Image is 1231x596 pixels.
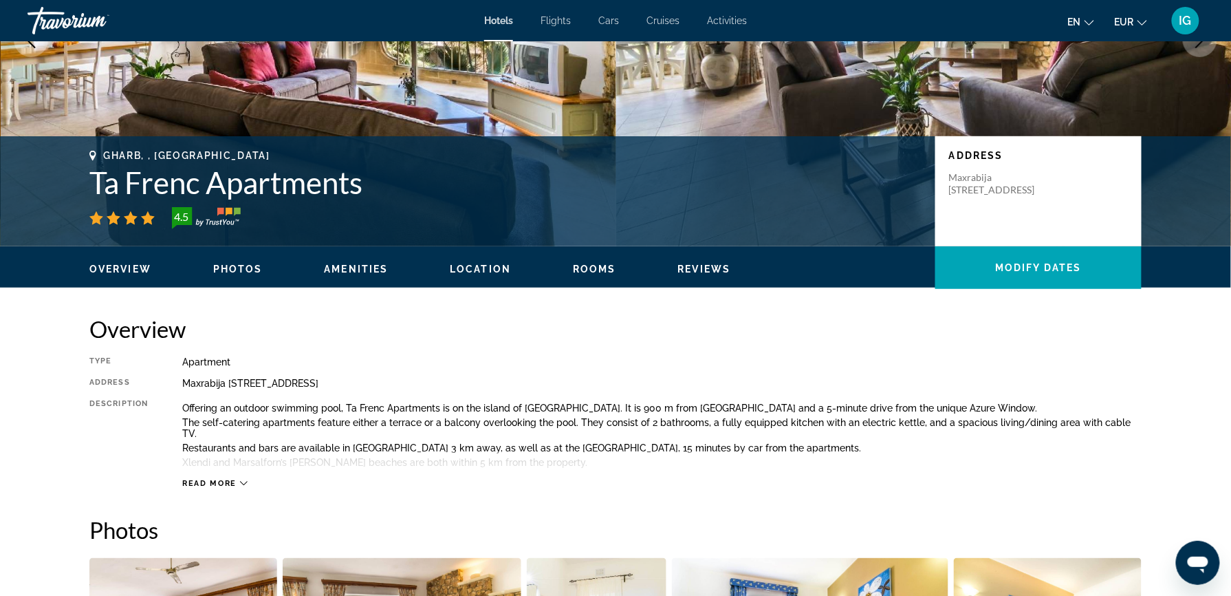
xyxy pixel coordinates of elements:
a: Activities [707,15,747,26]
span: Overview [89,264,151,275]
p: Restaurants and bars are available in [GEOGRAPHIC_DATA] 3 km away, as well as at the [GEOGRAPHIC_... [182,443,1142,454]
span: EUR [1115,17,1134,28]
p: The self-catering apartments feature either a terrace or a balcony overlooking the pool. They con... [182,417,1142,439]
button: Reviews [678,263,731,275]
button: Read more [182,478,248,489]
button: Change language [1068,12,1094,32]
span: Read more [182,479,237,488]
a: Cars [598,15,619,26]
div: Address [89,378,148,389]
iframe: Button to launch messaging window [1176,541,1220,585]
a: Cruises [646,15,679,26]
a: Travorium [28,3,165,39]
span: IG [1179,14,1192,28]
button: User Menu [1168,6,1203,35]
a: Flights [541,15,571,26]
span: Location [450,264,511,275]
h1: Ta Frenc Apartments [89,164,922,200]
span: Reviews [678,264,731,275]
span: Gharb, , [GEOGRAPHIC_DATA] [103,150,270,161]
span: Modify Dates [995,262,1081,273]
p: Offering an outdoor swimming pool, Ta Frenc Apartments is on the island of [GEOGRAPHIC_DATA]. It ... [182,403,1142,414]
div: Type [89,356,148,368]
button: Photos [213,263,263,275]
div: Apartment [182,356,1142,368]
button: Location [450,263,511,275]
span: Amenities [324,264,388,275]
button: Rooms [573,263,616,275]
img: TrustYou guest rating badge [172,207,241,229]
div: 4.5 [168,209,195,225]
div: Maxrabija [STREET_ADDRESS] [182,378,1142,389]
h2: Overview [89,315,1142,343]
span: Photos [213,264,263,275]
button: Modify Dates [935,246,1142,289]
a: Hotels [484,15,513,26]
button: Amenities [324,263,388,275]
p: Address [949,150,1128,161]
div: Description [89,399,148,471]
p: Maxrabija [STREET_ADDRESS] [949,171,1059,196]
span: en [1068,17,1081,28]
h2: Photos [89,516,1142,544]
button: Overview [89,263,151,275]
button: Change currency [1115,12,1147,32]
span: Rooms [573,264,616,275]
